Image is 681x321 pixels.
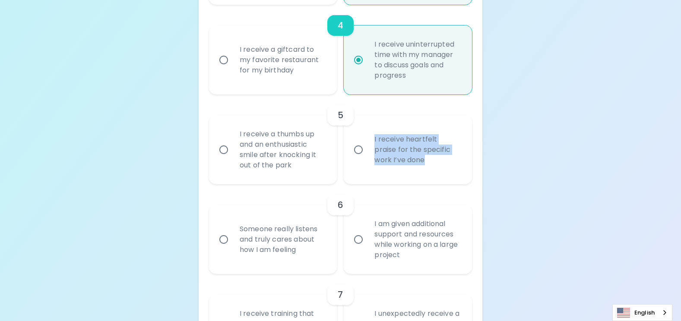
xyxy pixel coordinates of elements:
div: I receive heartfelt praise for the specific work I’ve done [367,124,467,176]
h6: 4 [338,19,343,32]
aside: Language selected: English [612,304,672,321]
h6: 7 [338,288,343,302]
div: I receive a giftcard to my favorite restaurant for my birthday [233,34,333,86]
div: choice-group-check [209,94,472,184]
div: I receive a thumbs up and an enthusiastic smile after knocking it out of the park [233,119,333,181]
div: Language [612,304,672,321]
a: English [613,305,672,321]
div: I am given additional support and resources while working on a large project [367,208,467,271]
div: Someone really listens and truly cares about how I am feeling [233,214,333,265]
h6: 6 [338,198,343,212]
div: I receive uninterrupted time with my manager to discuss goals and progress [367,29,467,91]
div: choice-group-check [209,5,472,94]
div: choice-group-check [209,184,472,274]
h6: 5 [338,108,343,122]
